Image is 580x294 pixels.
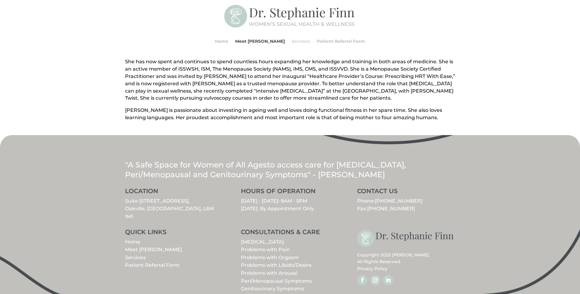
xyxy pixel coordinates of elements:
[125,107,455,121] p: [PERSON_NAME] is passionate about investing in ageing well and loves doing functional fitness in ...
[241,247,290,252] a: Problems with Pain
[367,206,415,211] span: [PHONE_NUMBER]
[370,275,380,285] a: Follow on Instagram
[241,239,284,245] a: [MEDICAL_DATA]
[125,160,455,180] p: "A Safe Space for Women of All Ages
[292,30,310,53] a: Services
[241,197,339,213] p: [DATE] - [DATE]: 9AM - 5PM [DATE]: By Appointment Only
[383,275,393,285] a: Follow on LinkedIn
[357,188,455,197] h3: CONTACT US
[241,278,312,284] a: Peri/Menopausal Symptoms
[125,160,406,179] span: to access care for [MEDICAL_DATA], Peri/Menopausal and Genitourinary Symptoms" - [PERSON_NAME]
[125,262,179,268] a: Patient Referral Form
[125,229,223,238] h3: QUICK LINKS
[235,30,285,53] a: Meet [PERSON_NAME]
[357,229,455,248] img: stephanie-finn-logo-dark
[125,247,182,252] a: Meet [PERSON_NAME]
[357,197,455,213] p: Phone: Fax:
[125,188,223,197] h3: LOCATION
[317,30,365,53] a: Patient Referral Form
[125,255,146,260] a: Services
[125,198,214,219] a: Suite [STREET_ADDRESS],Oakville, [GEOGRAPHIC_DATA], L6M 1M1
[215,30,228,53] a: Home
[357,252,455,272] p: Copyright 2023 [PERSON_NAME]. All Rights Reserved.
[357,275,368,285] a: Follow on Facebook
[241,188,339,197] h3: HOURS OF OPERATION
[375,198,423,204] a: [PHONE_NUMBER]
[241,229,339,238] h3: CONSULTATIONS & CARE
[241,262,312,268] a: Problems with Libido/Desire
[241,270,297,276] a: Problems with Arousal
[125,58,455,107] p: She has now spent and continues to spend countless hours expanding her knowledge and training in ...
[125,239,140,245] a: Home
[357,266,387,271] a: Privacy Policy
[241,286,304,292] a: Genitourinary Symptoms
[241,255,299,260] a: Problems with Orgasm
